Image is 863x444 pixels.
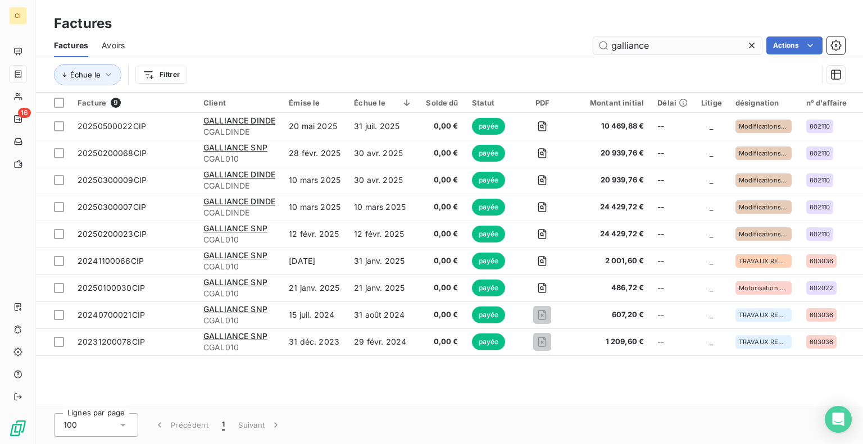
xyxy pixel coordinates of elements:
[426,309,458,321] span: 0,00 €
[63,419,77,431] span: 100
[203,288,275,299] span: CGAL010
[710,175,713,185] span: _
[147,413,215,437] button: Précédent
[347,167,419,194] td: 30 avr. 2025
[810,312,834,318] span: 603036
[347,140,419,167] td: 30 avr. 2025
[576,282,644,294] span: 486,72 €
[739,177,788,184] span: Modifications mécaniques convoyage cartons
[739,258,788,264] span: TRAVAUX REGIE [PERSON_NAME]
[576,148,644,159] span: 20 939,76 €
[203,223,267,233] span: GALLIANCE SNP
[576,98,644,107] div: Montant initial
[289,98,340,107] div: Émise le
[203,331,267,341] span: GALLIANCE SNP
[78,202,146,212] span: 20250300007CIP
[354,98,412,107] div: Échue le
[651,221,694,248] td: --
[810,177,830,184] span: 802110
[739,285,788,291] span: Motorisation vanne sur ballon eau chaude
[739,123,788,130] span: Modifications mécaniques convoyage cartons
[347,274,419,301] td: 21 janv. 2025
[472,199,506,216] span: payée
[215,413,231,437] button: 1
[203,207,275,218] span: CGALDINDE
[810,338,834,345] span: 603036
[203,153,275,164] span: CGAL010
[472,98,508,107] div: Statut
[472,226,506,242] span: payée
[710,310,713,319] span: _
[651,113,694,140] td: --
[651,140,694,167] td: --
[282,274,347,301] td: 21 janv. 2025
[472,118,506,135] span: payée
[282,328,347,355] td: 31 déc. 2023
[651,167,694,194] td: --
[426,202,458,213] span: 0,00 €
[78,98,106,107] span: Facture
[347,301,419,328] td: 31 août 2024
[576,255,644,267] span: 2 001,60 €
[347,221,419,248] td: 12 févr. 2025
[282,301,347,328] td: 15 juil. 2024
[810,258,834,264] span: 603036
[426,121,458,132] span: 0,00 €
[282,140,347,167] td: 28 févr. 2025
[135,66,187,84] button: Filtrer
[203,261,275,272] span: CGAL010
[54,13,112,34] h3: Factures
[426,228,458,240] span: 0,00 €
[9,419,27,437] img: Logo LeanPay
[78,121,146,131] span: 20250500022CIP
[282,248,347,274] td: [DATE]
[576,202,644,213] span: 24 429,72 €
[576,336,644,347] span: 1 209,60 €
[231,413,288,437] button: Suivant
[203,116,275,125] span: GALLIANCE DINDE
[710,283,713,292] span: _
[78,175,147,185] span: 20250300009CIP
[806,98,861,107] div: n° d'affaire
[78,229,147,239] span: 20250200023CIP
[701,98,722,107] div: Litige
[651,328,694,355] td: --
[282,113,347,140] td: 20 mai 2025
[651,194,694,221] td: --
[739,150,788,157] span: Modifications mécaniques convoyage cartons
[282,167,347,194] td: 10 mars 2025
[739,338,788,345] span: TRAVAUX REGIE
[651,301,694,328] td: --
[766,36,823,54] button: Actions
[426,175,458,186] span: 0,00 €
[282,194,347,221] td: 10 mars 2025
[522,98,563,107] div: PDF
[472,306,506,323] span: payée
[472,145,506,162] span: payée
[739,312,788,318] span: TRAVAUX REGIE
[203,170,275,179] span: GALLIANCE DINDE
[78,337,145,346] span: 20231200078CIP
[78,256,144,266] span: 20241100066CIP
[810,123,830,130] span: 802110
[347,248,419,274] td: 31 janv. 2025
[710,256,713,266] span: _
[810,285,834,291] span: 802022
[426,336,458,347] span: 0,00 €
[735,98,793,107] div: désignation
[203,98,275,107] div: Client
[102,40,125,51] span: Avoirs
[810,231,830,237] span: 802110
[651,274,694,301] td: --
[710,229,713,239] span: _
[347,328,419,355] td: 29 févr. 2024
[18,108,31,118] span: 16
[810,150,830,157] span: 802110
[282,221,347,248] td: 12 févr. 2025
[78,310,145,319] span: 20240700021CIP
[710,202,713,212] span: _
[810,204,830,210] span: 802110
[825,406,852,433] div: Open Intercom Messenger
[472,333,506,350] span: payée
[426,282,458,294] span: 0,00 €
